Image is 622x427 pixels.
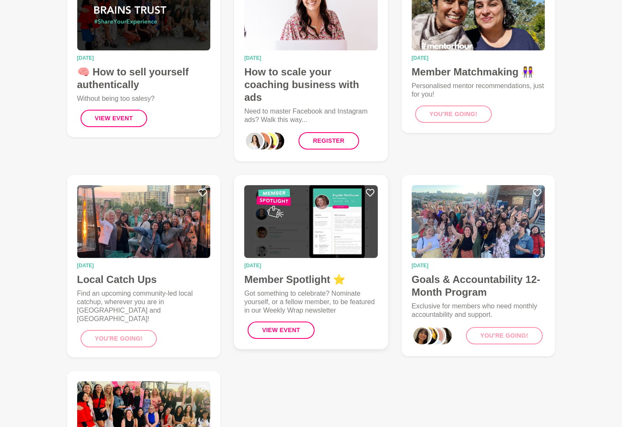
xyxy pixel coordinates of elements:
[251,131,272,151] div: 1_Yulia
[244,55,378,61] time: [DATE]
[412,66,545,78] h4: Member Matchmaking 👭
[259,131,279,151] div: 2_Roslyn Thompson
[419,326,439,346] div: 1_Tam Jones
[77,66,211,91] h4: 🧠 How to sell yourself authentically
[266,131,286,151] div: 3_Aanchal Khetarpal
[244,185,378,258] img: Member Spotlight ⭐
[433,326,453,346] div: 3_Christine Pietersz
[244,131,265,151] div: 0_Janelle Kee-Sue
[244,273,378,286] h4: Member Spotlight ⭐
[77,185,211,258] img: Local Catch Ups
[412,185,545,258] img: Goals & Accountability 12-Month Program
[244,263,378,268] time: [DATE]
[402,175,555,356] a: Goals & Accountability 12-Month Program[DATE]Goals & Accountability 12-Month ProgramExclusive for...
[234,175,388,349] a: Member Spotlight ⭐[DATE]Member Spotlight ⭐Got something to celebrate? Nominate yourself, or a fel...
[77,55,211,61] time: [DATE]
[81,110,148,127] button: View Event
[412,55,545,61] time: [DATE]
[67,175,221,358] a: Local Catch Ups[DATE]Local Catch UpsFind an upcoming community-led local catchup, wherever you ar...
[412,82,545,99] p: Personalised mentor recommendations, just for you!
[244,107,378,124] p: Need to master Facebook and Instagram ads? Walk this way...
[412,302,545,319] p: Exclusive for members who need monthly accountability and support.
[412,326,432,346] div: 0_April
[77,289,211,323] p: Find an upcoming community-led local catchup, wherever you are in [GEOGRAPHIC_DATA] and [GEOGRAPH...
[77,263,211,268] time: [DATE]
[248,322,315,339] button: View Event
[298,132,359,150] a: Register
[244,66,378,104] h4: How to scale your coaching business with ads
[244,289,378,315] p: Got something to celebrate? Nominate yourself, or a fellow member, to be featured in our Weekly W...
[426,326,446,346] div: 2_Gabby Verma
[77,273,211,286] h4: Local Catch Ups
[77,94,211,103] p: Without being too salesy?
[412,263,545,268] time: [DATE]
[412,273,545,299] h4: Goals & Accountability 12-Month Program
